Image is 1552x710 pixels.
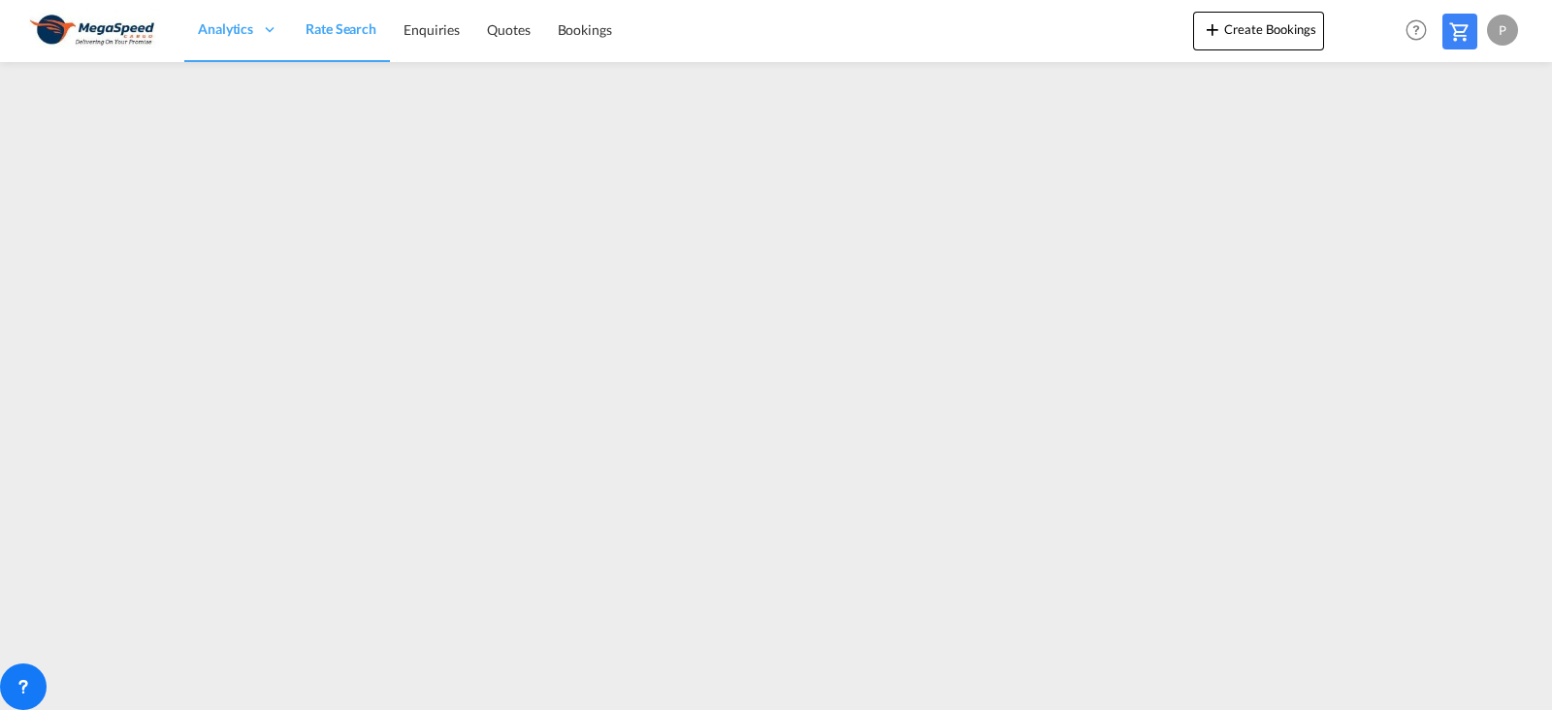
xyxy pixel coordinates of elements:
[487,21,530,38] span: Quotes
[558,21,612,38] span: Bookings
[1193,12,1324,50] button: icon-plus 400-fgCreate Bookings
[1400,14,1442,48] div: Help
[29,9,160,52] img: ad002ba0aea611eda5429768204679d3.JPG
[1487,15,1518,46] div: P
[198,19,253,39] span: Analytics
[306,20,376,37] span: Rate Search
[1400,14,1433,47] span: Help
[404,21,460,38] span: Enquiries
[1201,17,1224,41] md-icon: icon-plus 400-fg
